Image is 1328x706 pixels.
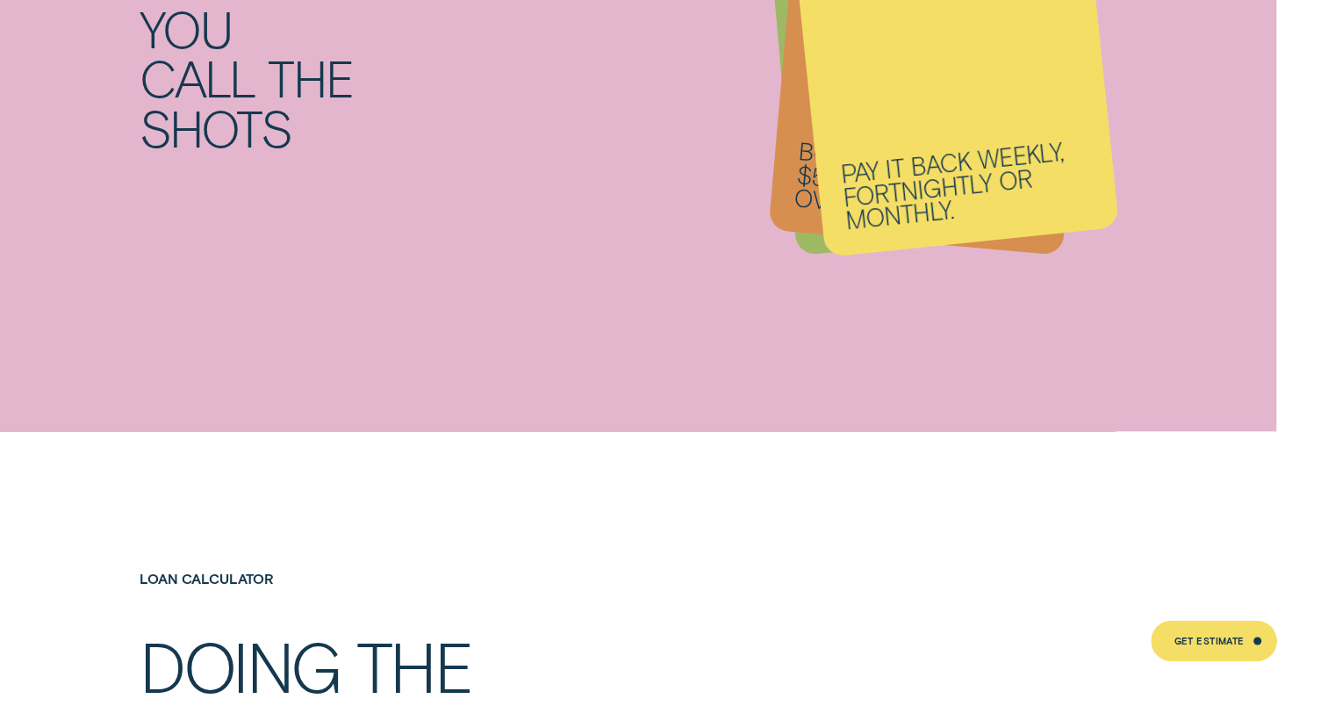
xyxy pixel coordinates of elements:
h4: Loan Calculator [140,571,744,587]
h2: You call the shots [133,4,664,153]
div: You call the shots [140,4,656,153]
p: Pay it back weekly, fortnightly or monthly. [840,137,1095,232]
a: Get Estimate [1151,620,1277,662]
